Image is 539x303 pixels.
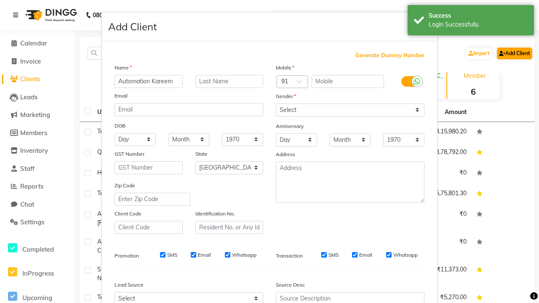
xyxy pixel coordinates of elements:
[115,161,183,174] input: GST Number
[108,19,157,34] h4: Add Client
[328,251,339,259] label: SMS
[198,251,211,259] label: Email
[195,75,264,88] input: Last Name
[115,92,128,100] label: Email
[115,182,135,189] label: Zip Code
[232,251,256,259] label: Whatsapp
[429,11,528,20] div: Success
[115,122,125,130] label: DOB
[312,75,384,88] input: Mobile
[276,122,304,130] label: Anniversary
[195,221,264,234] input: Resident No. or Any Id
[276,252,303,260] label: Transaction
[115,221,183,234] input: Client Code
[115,75,183,88] input: First Name
[115,210,141,218] label: Client Code
[355,51,424,60] span: Generate Dummy Number
[115,150,144,158] label: GST Number
[195,150,208,158] label: State
[276,64,294,72] label: Mobile
[115,64,132,72] label: Name
[115,103,263,116] input: Email
[115,193,190,206] input: Enter Zip Code
[276,281,305,289] label: Source Desc
[167,251,177,259] label: SMS
[359,251,372,259] label: Email
[429,20,528,29] div: Login Successfully.
[393,251,418,259] label: Whatsapp
[115,281,144,289] label: Lead Source
[276,93,296,100] label: Gender
[276,151,295,158] label: Address
[115,252,139,260] label: Promotion
[195,210,235,218] label: Identification No.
